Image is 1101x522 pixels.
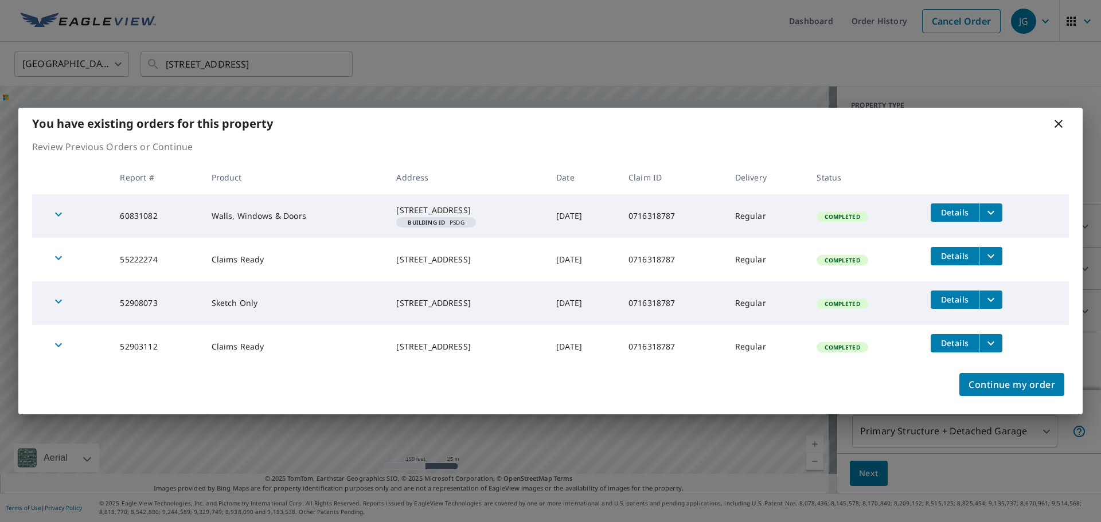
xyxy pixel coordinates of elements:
[111,281,202,325] td: 52908073
[547,325,619,368] td: [DATE]
[818,343,866,351] span: Completed
[726,194,808,238] td: Regular
[387,160,547,194] th: Address
[202,281,388,325] td: Sketch Only
[111,325,202,368] td: 52903112
[726,281,808,325] td: Regular
[726,238,808,281] td: Regular
[32,116,273,131] b: You have existing orders for this property
[401,219,471,225] span: PSDG
[931,291,979,309] button: detailsBtn-52908073
[547,238,619,281] td: [DATE]
[619,238,726,281] td: 0716318787
[969,376,1055,393] span: Continue my order
[396,254,538,265] div: [STREET_ADDRESS]
[111,238,202,281] td: 55222274
[979,334,1002,352] button: filesDropdownBtn-52903112
[396,297,538,309] div: [STREET_ADDRESS]
[202,325,388,368] td: Claims Ready
[396,205,538,216] div: [STREET_ADDRESS]
[979,203,1002,222] button: filesDropdownBtn-60831082
[726,325,808,368] td: Regular
[938,207,972,218] span: Details
[396,341,538,352] div: [STREET_ADDRESS]
[979,247,1002,265] button: filesDropdownBtn-55222274
[959,373,1064,396] button: Continue my order
[408,219,445,225] em: Building ID
[818,256,866,264] span: Completed
[32,140,1069,154] p: Review Previous Orders or Continue
[931,334,979,352] button: detailsBtn-52903112
[938,250,972,261] span: Details
[619,194,726,238] td: 0716318787
[619,325,726,368] td: 0716318787
[111,194,202,238] td: 60831082
[807,160,922,194] th: Status
[726,160,808,194] th: Delivery
[202,238,388,281] td: Claims Ready
[547,194,619,238] td: [DATE]
[818,213,866,221] span: Completed
[938,337,972,348] span: Details
[202,160,388,194] th: Product
[818,300,866,308] span: Completed
[938,294,972,305] span: Details
[979,291,1002,309] button: filesDropdownBtn-52908073
[111,160,202,194] th: Report #
[619,281,726,325] td: 0716318787
[931,203,979,222] button: detailsBtn-60831082
[202,194,388,238] td: Walls, Windows & Doors
[547,281,619,325] td: [DATE]
[931,247,979,265] button: detailsBtn-55222274
[547,160,619,194] th: Date
[619,160,726,194] th: Claim ID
